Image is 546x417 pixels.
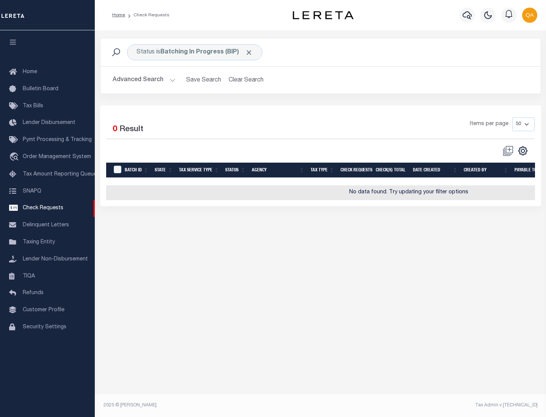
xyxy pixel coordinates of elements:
span: Click to Remove [245,49,253,56]
th: Status: activate to sort column ascending [222,163,249,178]
span: Security Settings [23,325,66,330]
div: 2025 © [PERSON_NAME]. [98,402,321,409]
th: Agency: activate to sort column ascending [249,163,308,178]
img: logo-dark.svg [293,11,353,19]
span: Pymt Processing & Tracking [23,137,92,143]
span: Taxing Entity [23,240,55,245]
label: Result [119,124,143,136]
span: Bulletin Board [23,86,58,92]
span: Check Requests [23,205,63,211]
div: Tax Admin v.[TECHNICAL_ID] [326,402,538,409]
span: Home [23,69,37,75]
button: Clear Search [226,73,267,88]
button: Advanced Search [113,73,176,88]
a: Home [112,13,125,17]
th: Check Requests [337,163,373,178]
span: Delinquent Letters [23,223,69,228]
span: 0 [113,125,117,133]
li: Check Requests [125,12,169,19]
th: Created By: activate to sort column ascending [461,163,511,178]
span: Refunds [23,290,44,296]
th: Batch Id: activate to sort column ascending [122,163,152,178]
i: travel_explore [9,152,21,162]
th: Check(s) Total [373,163,410,178]
th: Tax Service Type: activate to sort column ascending [176,163,222,178]
span: Tax Amount Reporting Queue [23,172,97,177]
span: Lender Disbursement [23,120,75,125]
th: Tax Type: activate to sort column ascending [308,163,337,178]
img: svg+xml;base64,PHN2ZyB4bWxucz0iaHR0cDovL3d3dy53My5vcmcvMjAwMC9zdmciIHBvaW50ZXItZXZlbnRzPSJub25lIi... [522,8,537,23]
th: Date Created: activate to sort column ascending [410,163,461,178]
span: Customer Profile [23,307,64,313]
b: Batching In Progress (BIP) [160,49,253,55]
div: Status is [127,44,262,60]
span: Order Management System [23,154,91,160]
span: TIQA [23,273,35,279]
th: State: activate to sort column ascending [152,163,176,178]
span: Lender Non-Disbursement [23,257,88,262]
span: Tax Bills [23,103,43,109]
span: Items per page [470,120,508,129]
span: SNAPQ [23,188,41,194]
button: Save Search [182,73,226,88]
